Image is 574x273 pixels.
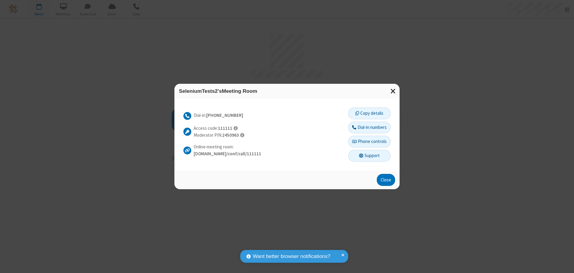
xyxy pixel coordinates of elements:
[218,125,232,131] strong: 111111
[348,108,391,120] button: Copy details
[253,253,330,260] span: Want better browser notifications?
[206,112,243,118] strong: [PHONE_NUMBER]
[194,132,244,139] p: Moderator PIN:
[240,133,244,138] span: As the meeting organizer, entering this PIN gives you access to moderator and other administrativ...
[377,174,395,186] button: Close
[348,122,391,134] button: Dial-in numbers
[348,136,391,148] button: Phone controls
[348,150,391,162] button: Support
[179,88,395,94] h3: SeleniumTests2's
[194,151,261,156] strong: [DOMAIN_NAME]/conf/call/111111
[194,144,261,150] p: Online meeting room:
[222,88,257,94] span: Meeting Room
[222,132,239,138] strong: 2450963
[194,125,244,132] p: Access code:
[234,126,238,131] span: Participants should use this access code to connect to the meeting.
[194,112,243,119] p: Dial-in:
